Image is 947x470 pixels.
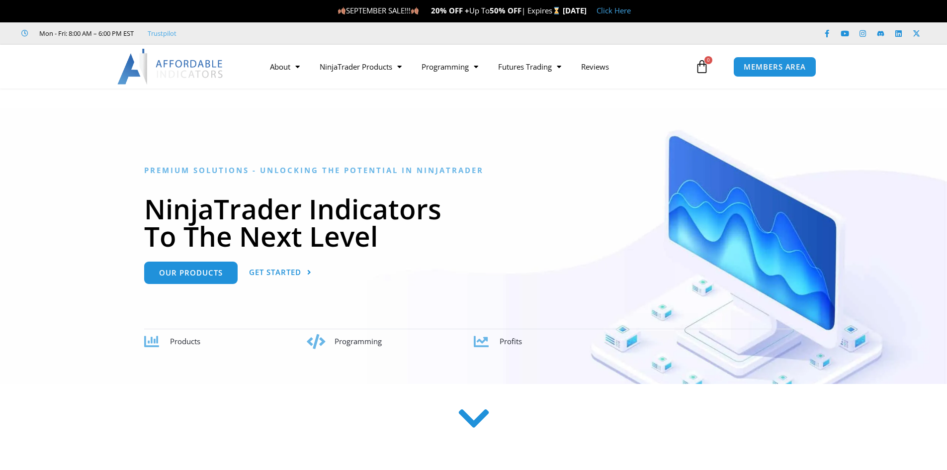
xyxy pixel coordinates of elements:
a: MEMBERS AREA [733,57,816,77]
a: Click Here [597,5,631,15]
span: 0 [704,56,712,64]
a: Our Products [144,262,238,284]
span: Products [170,336,200,346]
span: Profits [500,336,522,346]
a: Trustpilot [148,27,176,39]
nav: Menu [260,55,692,78]
span: Get Started [249,269,301,276]
h1: NinjaTrader Indicators To The Next Level [144,195,803,250]
strong: 20% OFF + [431,5,469,15]
img: ⌛ [553,7,560,14]
span: Mon - Fri: 8:00 AM – 6:00 PM EST [37,27,134,39]
img: 🍂 [338,7,345,14]
span: Our Products [159,269,223,277]
a: Programming [412,55,488,78]
a: Reviews [571,55,619,78]
span: Programming [335,336,382,346]
strong: [DATE] [563,5,587,15]
span: MEMBERS AREA [744,63,806,71]
span: SEPTEMBER SALE!!! Up To | Expires [338,5,563,15]
a: Get Started [249,262,312,284]
img: 🍂 [411,7,419,14]
a: NinjaTrader Products [310,55,412,78]
h6: Premium Solutions - Unlocking the Potential in NinjaTrader [144,166,803,175]
img: LogoAI | Affordable Indicators – NinjaTrader [117,49,224,85]
strong: 50% OFF [490,5,521,15]
a: 0 [680,52,724,81]
a: About [260,55,310,78]
a: Futures Trading [488,55,571,78]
